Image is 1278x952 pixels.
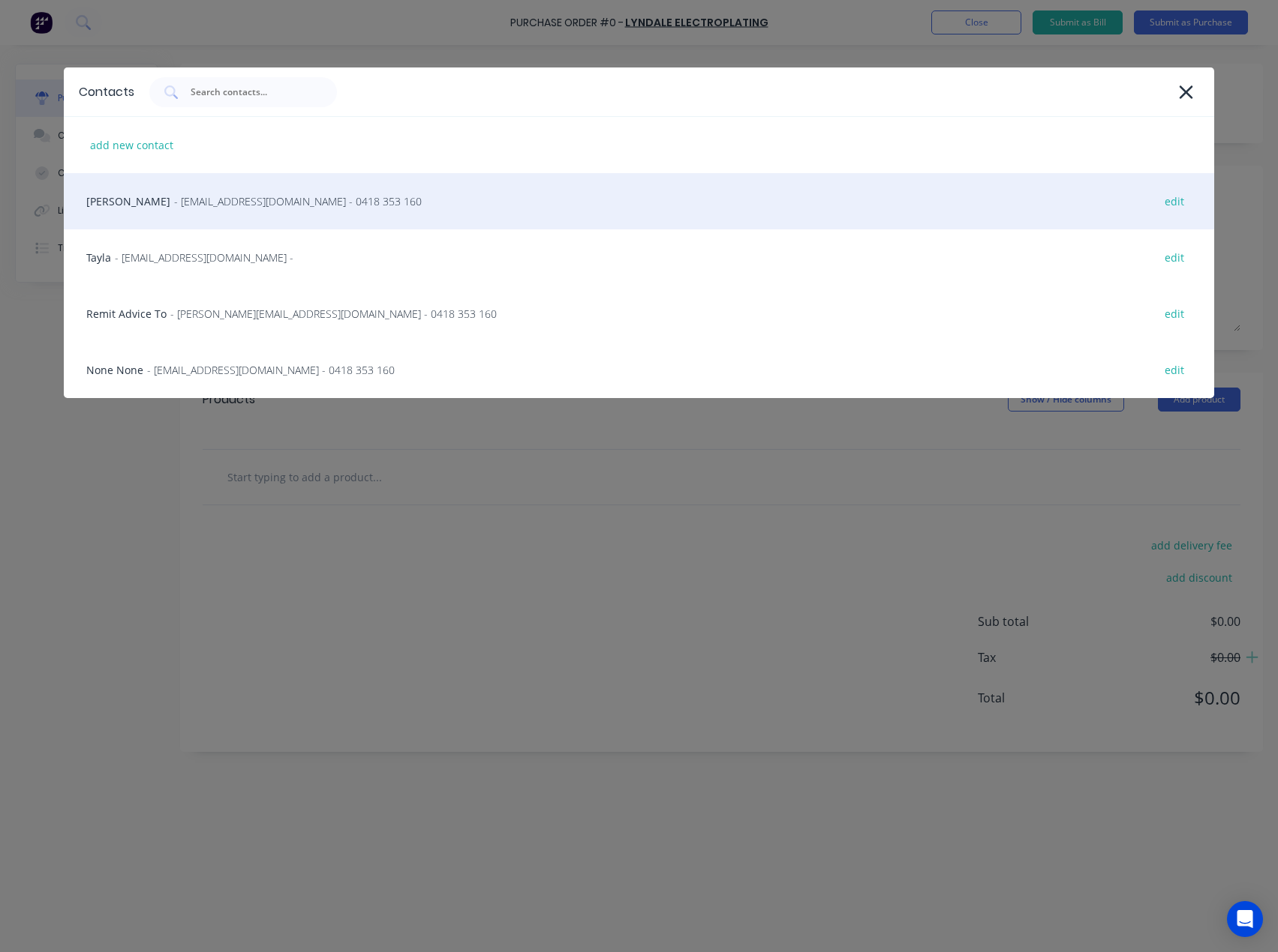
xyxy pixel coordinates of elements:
[64,286,1214,342] div: Remit Advice To
[189,85,314,100] input: Search contacts...
[1157,246,1192,269] div: edit
[1227,901,1263,937] div: Open Intercom Messenger
[1157,302,1192,325] div: edit
[174,193,422,209] span: - [EMAIL_ADDRESS][DOMAIN_NAME] - 0418 353 160
[79,83,134,101] div: Contacts
[170,306,497,322] span: - [PERSON_NAME][EMAIL_ADDRESS][DOMAIN_NAME] - 0418 353 160
[1157,358,1192,382] div: edit
[147,362,395,378] span: - [EMAIL_ADDRESS][DOMAIN_NAME] - 0418 353 160
[64,173,1214,229] div: [PERSON_NAME]
[1157,190,1192,213] div: edit
[64,342,1214,398] div: None None
[64,229,1214,286] div: Tayla
[115,250,293,265] span: - [EMAIL_ADDRESS][DOMAIN_NAME] -
[83,133,181,157] div: add new contact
